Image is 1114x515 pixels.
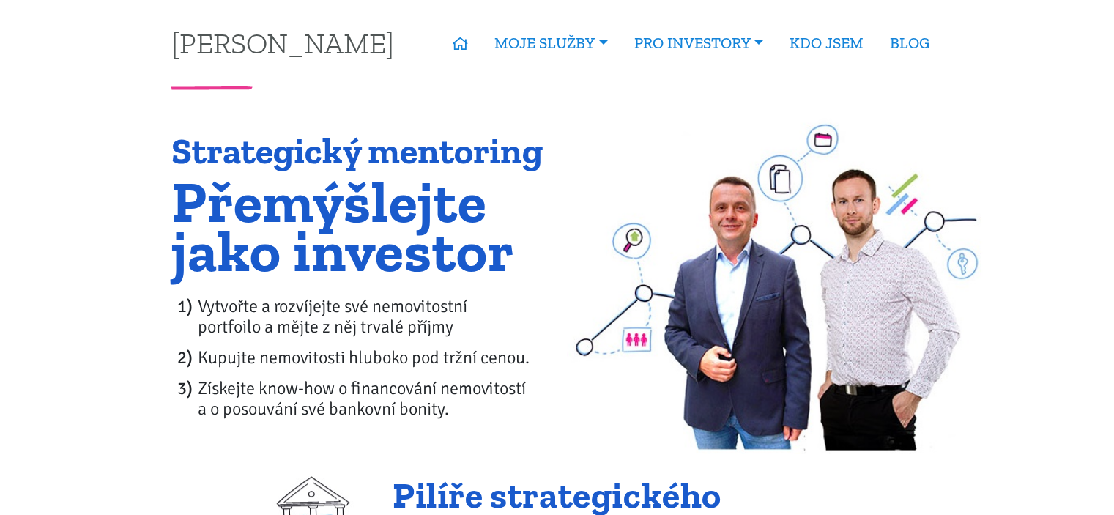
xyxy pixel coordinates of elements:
[481,26,620,60] a: MOJE SLUŽBY
[198,378,547,419] li: Získejte know-how o financování nemovitostí a o posouvání své bankovní bonity.
[776,26,877,60] a: KDO JSEM
[171,132,547,171] h1: Strategický mentoring
[171,29,394,57] a: [PERSON_NAME]
[198,347,547,368] li: Kupujte nemovitosti hluboko pod tržní cenou.
[877,26,943,60] a: BLOG
[171,177,547,275] h1: Přemýšlejte jako investor
[198,296,547,337] li: Vytvořte a rozvíjejte své nemovitostní portfoilo a mějte z něj trvalé příjmy
[621,26,776,60] a: PRO INVESTORY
